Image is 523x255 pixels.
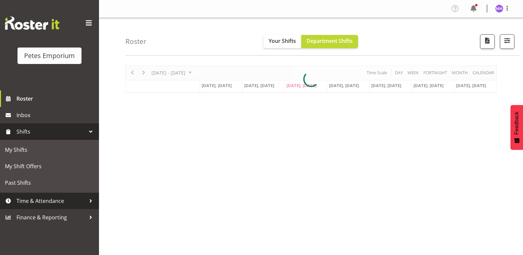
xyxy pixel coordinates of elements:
img: Rosterit website logo [5,16,59,30]
button: Download a PDF of the roster according to the set date range. [480,34,495,49]
span: Feedback [514,112,520,135]
span: Roster [16,94,96,104]
button: Filter Shifts [500,34,514,49]
span: Your Shifts [269,37,296,45]
span: Time & Attendance [16,196,86,206]
span: Shifts [16,127,86,137]
img: mackenzie-halford4471.jpg [495,5,503,13]
span: My Shifts [5,145,94,155]
span: Past Shifts [5,178,94,188]
h4: Roster [125,38,147,45]
button: Department Shifts [301,35,358,48]
span: Inbox [16,110,96,120]
span: Department Shifts [307,37,353,45]
span: Finance & Reporting [16,212,86,222]
a: Past Shifts [2,175,97,191]
a: My Shift Offers [2,158,97,175]
a: My Shifts [2,142,97,158]
div: Petes Emporium [24,51,75,61]
button: Your Shifts [263,35,301,48]
span: My Shift Offers [5,161,94,171]
button: Feedback - Show survey [510,105,523,150]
